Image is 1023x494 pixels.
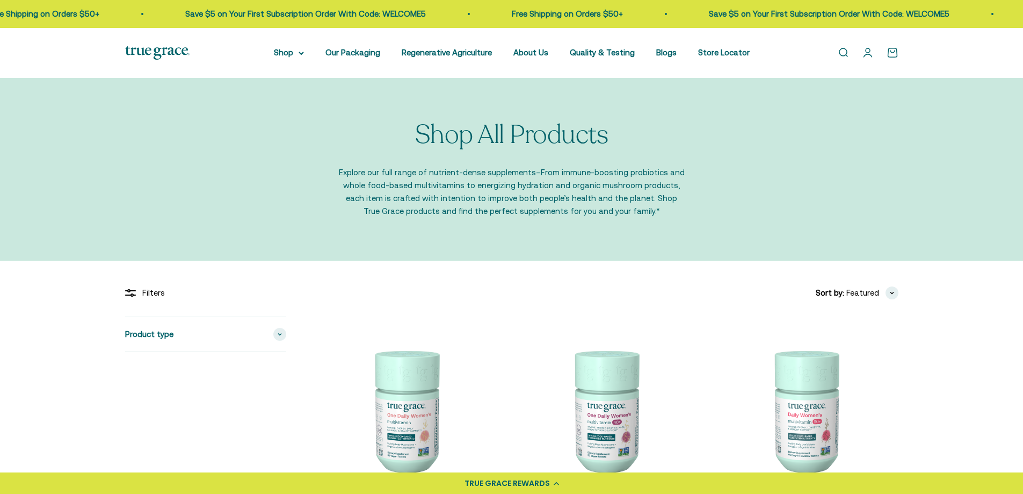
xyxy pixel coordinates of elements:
a: Our Packaging [325,48,380,57]
summary: Shop [274,46,304,59]
a: Quality & Testing [570,48,635,57]
p: Save $5 on Your First Subscription Order With Code: WELCOME5 [184,8,425,20]
span: Featured [846,287,879,299]
span: Sort by: [816,287,844,299]
p: Save $5 on Your First Subscription Order With Code: WELCOME5 [708,8,948,20]
div: TRUE GRACE REWARDS [465,478,550,489]
summary: Product type [125,317,286,352]
span: Product type [125,328,173,341]
a: Regenerative Agriculture [402,48,492,57]
a: Store Locator [698,48,750,57]
button: Featured [846,287,898,299]
div: Filters [125,287,286,299]
a: Free Shipping on Orders $50+ [511,9,622,18]
a: Blogs [656,48,677,57]
p: Shop All Products [415,121,608,149]
a: About Us [513,48,548,57]
p: Explore our full range of nutrient-dense supplements–From immune-boosting probiotics and whole fo... [337,166,686,218]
